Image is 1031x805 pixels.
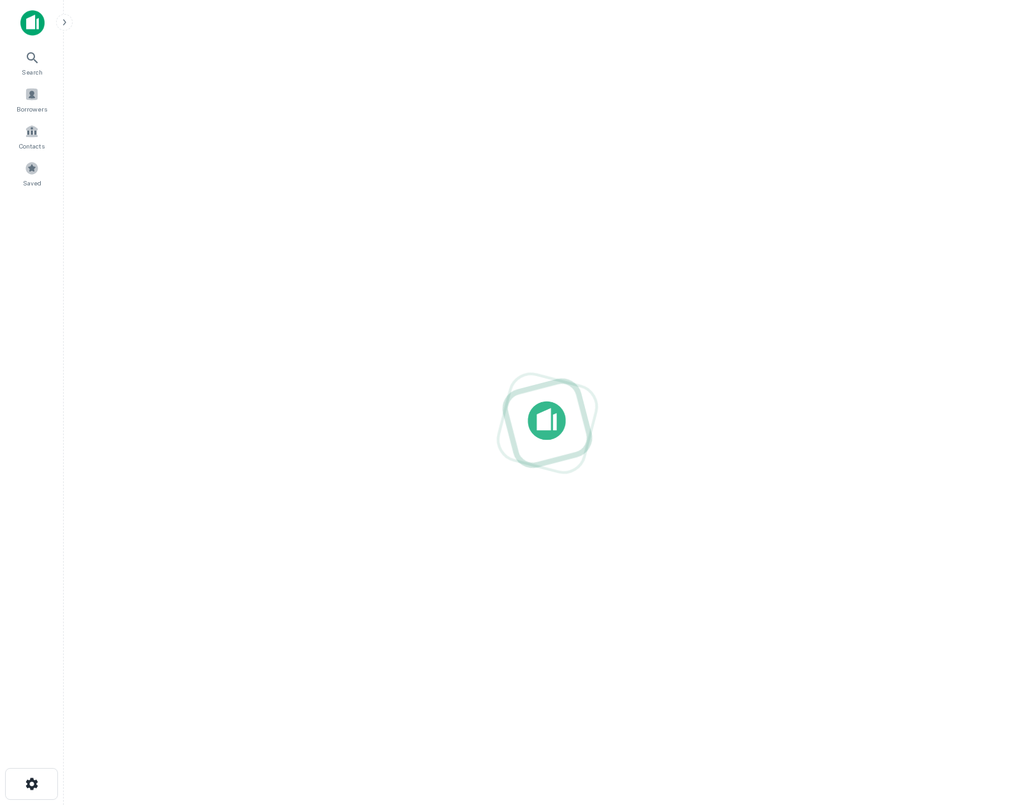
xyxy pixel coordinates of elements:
[4,119,60,154] a: Contacts
[4,82,60,117] a: Borrowers
[4,156,60,191] a: Saved
[4,45,60,80] a: Search
[23,178,41,188] span: Saved
[20,10,45,36] img: capitalize-icon.png
[22,67,43,77] span: Search
[19,141,45,151] span: Contacts
[967,703,1031,764] iframe: Chat Widget
[17,104,47,114] span: Borrowers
